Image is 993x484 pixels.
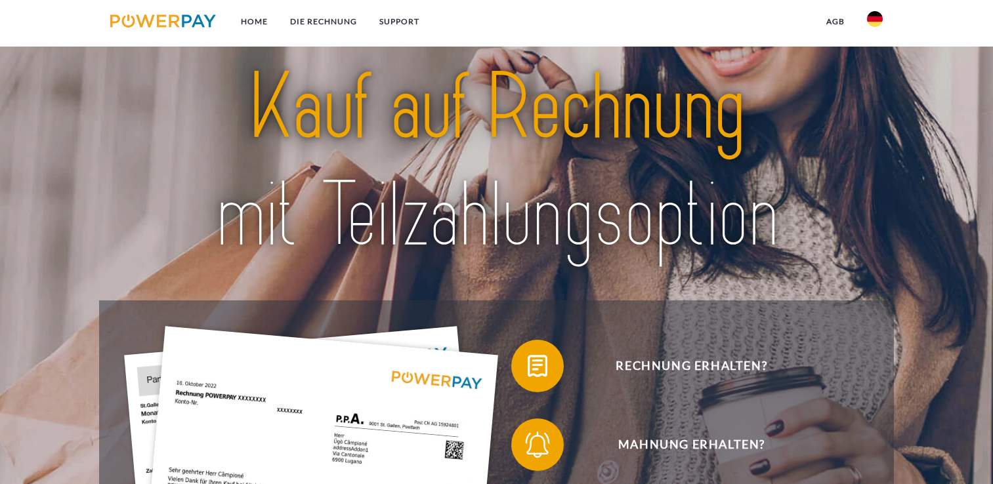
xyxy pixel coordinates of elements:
a: agb [815,10,856,33]
a: SUPPORT [368,10,431,33]
img: title-powerpay_de.svg [148,49,845,275]
img: qb_bill.svg [521,350,554,382]
img: de [867,11,883,27]
a: Home [230,10,279,33]
img: qb_bell.svg [521,428,554,461]
a: DIE RECHNUNG [279,10,368,33]
button: Rechnung erhalten? [511,340,853,392]
button: Mahnung erhalten? [511,418,853,471]
img: logo-powerpay.svg [110,14,216,28]
span: Rechnung erhalten? [531,340,853,392]
iframe: Schaltfläche zum Öffnen des Messaging-Fensters [940,432,982,474]
span: Mahnung erhalten? [531,418,853,471]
